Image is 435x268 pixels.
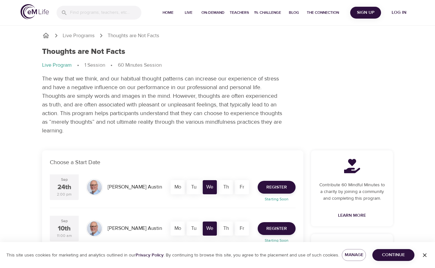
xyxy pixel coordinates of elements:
p: The way that we think, and our habitual thought patterns can increase our experience of stress an... [42,74,283,135]
button: Register [258,181,296,194]
span: Live [181,9,196,16]
div: Tu [187,180,201,194]
nav: breadcrumb [42,32,393,39]
button: Manage [342,249,366,261]
span: Teachers [230,9,249,16]
div: [PERSON_NAME] Austin [105,181,164,193]
a: Privacy Policy [136,252,164,258]
input: Find programs, teachers, etc... [70,6,141,20]
a: Live Programs [63,32,95,39]
span: Learn More [338,212,366,220]
p: Contribute 60 Mindful Minutes to a charity by joining a community and completing this program. [319,182,385,202]
p: 1 Session [84,62,105,69]
p: Live Program [42,62,72,69]
span: Register [266,225,287,233]
span: Blog [286,9,302,16]
div: 24th [58,183,71,192]
p: Starting Soon [254,196,299,202]
div: 10th [58,224,71,233]
span: Continue [377,251,409,259]
p: Choose a Start Date [50,158,296,167]
span: Sign Up [353,9,378,17]
span: Log in [386,9,412,17]
div: Fr [235,222,249,236]
span: On-Demand [201,9,225,16]
div: Tu [187,222,201,236]
div: 2:00 pm [57,192,72,197]
span: 1% Challenge [254,9,281,16]
div: Sep [61,218,68,224]
div: Mo [171,222,185,236]
p: Thoughts are Not Facts [108,32,159,39]
a: Learn More [335,210,368,222]
img: logo [21,4,49,19]
button: Sign Up [350,7,381,19]
nav: breadcrumb [42,62,393,69]
div: We [203,222,217,236]
p: 60 Minutes Session [118,62,162,69]
div: [PERSON_NAME] Austin [105,222,164,235]
span: The Connection [307,9,339,16]
div: Sep [61,177,68,182]
h1: Thoughts are Not Facts [42,47,125,56]
span: Home [160,9,176,16]
span: Manage [347,251,361,259]
button: Register [258,222,296,235]
div: We [203,180,217,194]
span: Register [266,183,287,191]
div: Th [219,180,233,194]
div: Fr [235,180,249,194]
div: Mo [171,180,185,194]
button: Log in [384,7,414,19]
p: Starting Soon [254,238,299,243]
button: Continue [372,249,414,261]
div: Th [219,222,233,236]
div: 11:00 am [57,233,72,239]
